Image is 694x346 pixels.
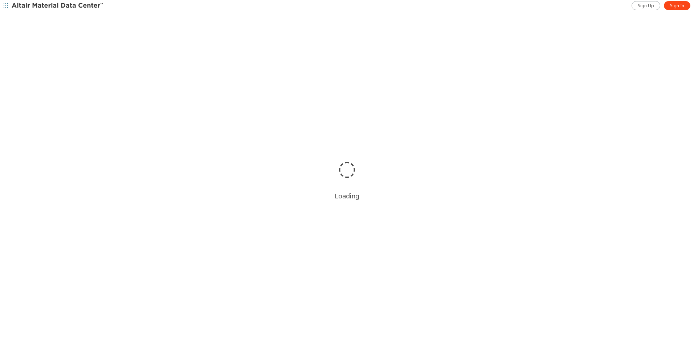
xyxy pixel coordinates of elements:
[12,2,104,9] img: Altair Material Data Center
[632,1,660,10] a: Sign Up
[638,3,654,9] span: Sign Up
[664,1,690,10] a: Sign In
[670,3,684,9] span: Sign In
[335,191,359,200] div: Loading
